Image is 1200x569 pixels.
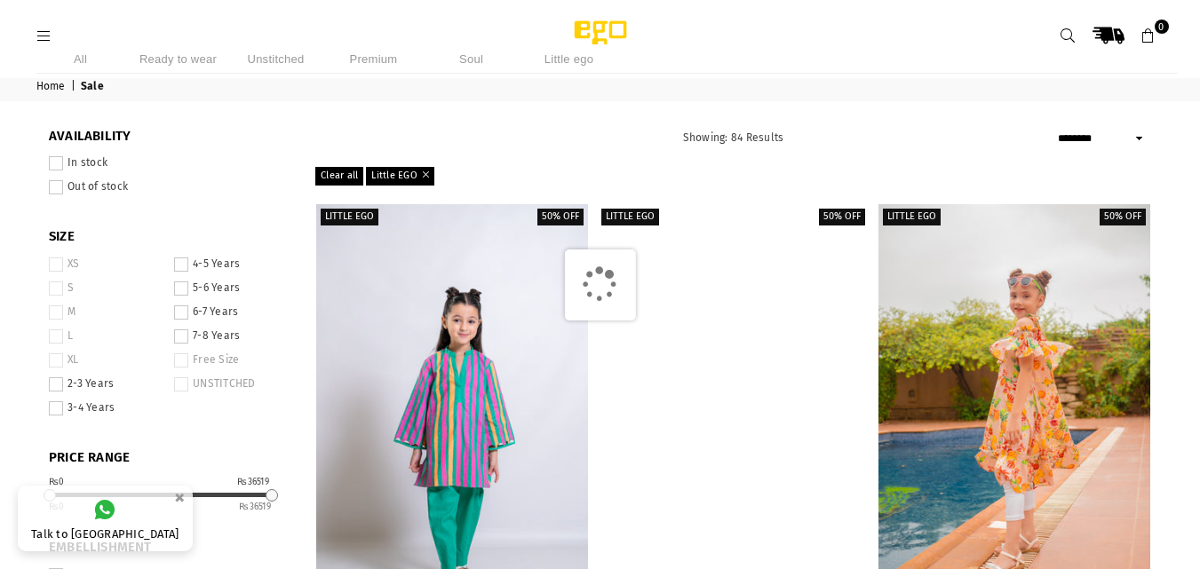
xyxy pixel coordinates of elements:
label: Out of stock [49,180,289,194]
label: XS [49,257,163,272]
label: 6-7 Years [174,305,289,320]
div: ₨36519 [237,478,269,486]
li: Ready to wear [134,44,223,74]
button: × [169,483,190,512]
span: | [71,80,78,94]
label: S [49,281,163,296]
label: In stock [49,156,289,170]
label: XL [49,353,163,367]
label: 50% off [537,209,584,225]
a: Home [36,80,68,94]
label: 4-5 Years [174,257,289,272]
a: Clear all [315,167,363,185]
label: Little EGO [883,209,941,225]
label: Little EGO [601,209,659,225]
a: 0 [1132,20,1164,51]
span: Showing: 84 Results [683,131,784,144]
ins: 36519 [239,502,271,512]
label: Little EGO [321,209,378,225]
label: 5-6 Years [174,281,289,296]
label: 7-8 Years [174,329,289,344]
span: Availability [49,128,289,146]
li: Premium [330,44,418,74]
span: PRICE RANGE [49,449,289,467]
a: Menu [28,28,60,42]
label: 2-3 Years [49,377,163,391]
div: ₨0 [49,478,65,486]
img: Ego [525,18,676,53]
li: Unstitched [232,44,321,74]
label: 50% off [819,209,865,225]
label: M [49,305,163,320]
label: 50% off [1100,209,1146,225]
li: All [36,44,125,74]
label: L [49,329,163,344]
a: Little EGO [366,167,434,185]
label: UNSTITCHED [174,377,289,391]
span: 0 [1155,20,1169,34]
a: Talk to [GEOGRAPHIC_DATA] [18,486,193,551]
span: SIZE [49,228,289,246]
label: 3-4 Years [49,401,163,415]
li: Little ego [525,44,614,74]
li: Soul [427,44,516,74]
span: Sale [81,80,107,94]
label: Free Size [174,353,289,367]
a: Search [1053,20,1085,51]
nav: breadcrumbs [23,72,1178,101]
